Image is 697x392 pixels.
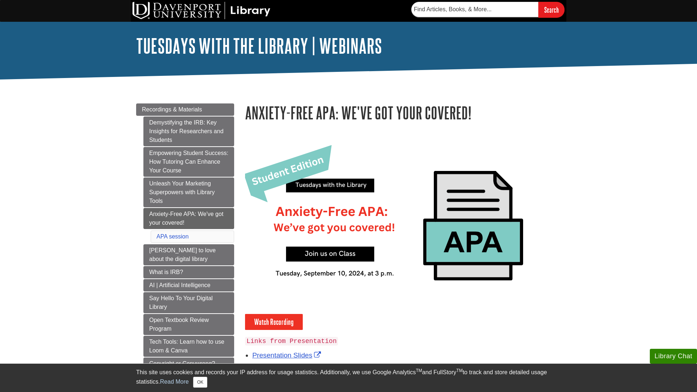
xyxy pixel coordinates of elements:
[143,266,234,278] a: What is IRB?
[245,138,557,314] img: tuesdays with the library
[456,368,462,373] sup: TM
[538,2,564,17] input: Search
[245,314,303,330] a: Watch Recording
[245,103,561,122] h1: Anxiety-Free APA: We've got your covered!
[143,358,234,370] a: Copyright or Copywrong?
[193,377,207,388] button: Close
[136,103,234,116] a: Recordings & Materials
[142,106,202,113] span: Recordings & Materials
[133,2,270,19] img: DU Library
[143,244,234,265] a: [PERSON_NAME] to love about the digital library
[650,349,697,364] button: Library Chat
[143,314,234,335] a: Open Textbook Review Program
[143,177,234,207] a: Unleash Your Marketing Superpowers with Library Tools
[143,336,234,357] a: Tech Tools: Learn how to use Loom & Canva
[411,2,564,17] form: Searches DU Library's articles, books, and more
[156,233,189,240] a: APA session
[245,337,338,346] code: Links from Presentation
[160,379,189,385] a: Read More
[416,368,422,373] sup: TM
[143,147,234,177] a: Empowering Student Success: How Tutoring Can Enhance Your Course
[143,279,234,291] a: AI | Artificial Intelligence
[411,2,538,17] input: Find Articles, Books, & More...
[252,351,323,359] a: Link opens in new window
[143,292,234,313] a: Say Hello To Your Digital Library
[136,368,561,388] div: This site uses cookies and records your IP address for usage statistics. Additionally, we use Goo...
[143,117,234,146] a: Demystifying the IRB: Key Insights for Researchers and Students
[143,208,234,229] a: Anxiety-Free APA: We've got your covered!
[136,34,382,57] a: Tuesdays with the Library | Webinars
